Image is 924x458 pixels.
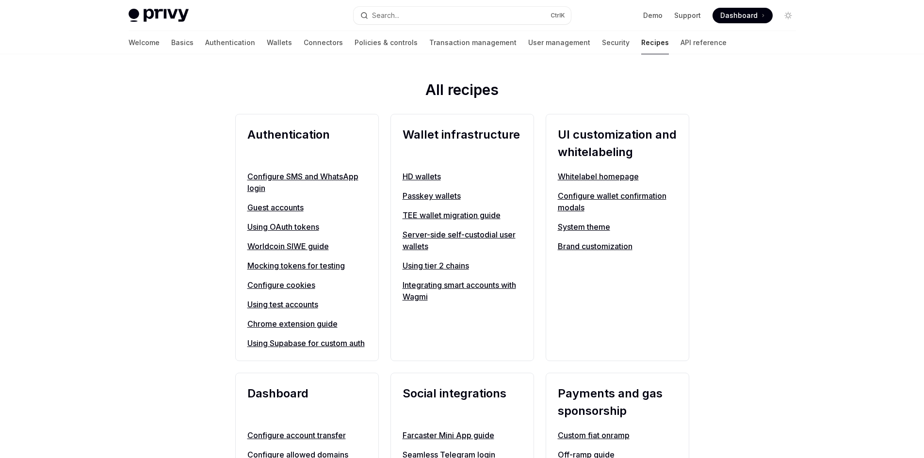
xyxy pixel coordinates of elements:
[403,279,522,302] a: Integrating smart accounts with Wagmi
[713,8,773,23] a: Dashboard
[558,190,677,213] a: Configure wallet confirmation modals
[403,260,522,271] a: Using tier 2 chains
[304,31,343,54] a: Connectors
[429,31,517,54] a: Transaction management
[247,318,367,330] a: Chrome extension guide
[247,240,367,252] a: Worldcoin SIWE guide
[247,299,367,310] a: Using test accounts
[247,385,367,420] h2: Dashboard
[171,31,194,54] a: Basics
[780,8,796,23] button: Toggle dark mode
[403,385,522,420] h2: Social integrations
[355,31,418,54] a: Policies & controls
[235,81,689,102] h2: All recipes
[403,190,522,202] a: Passkey wallets
[674,11,701,20] a: Support
[528,31,590,54] a: User management
[602,31,630,54] a: Security
[643,11,663,20] a: Demo
[403,171,522,182] a: HD wallets
[247,429,367,441] a: Configure account transfer
[681,31,727,54] a: API reference
[641,31,669,54] a: Recipes
[354,7,571,24] button: Search...CtrlK
[129,31,160,54] a: Welcome
[247,260,367,271] a: Mocking tokens for testing
[205,31,255,54] a: Authentication
[403,229,522,252] a: Server-side self-custodial user wallets
[558,221,677,233] a: System theme
[267,31,292,54] a: Wallets
[129,9,189,22] img: light logo
[558,240,677,252] a: Brand customization
[247,202,367,213] a: Guest accounts
[247,126,367,161] h2: Authentication
[720,11,758,20] span: Dashboard
[247,171,367,194] a: Configure SMS and WhatsApp login
[247,337,367,349] a: Using Supabase for custom auth
[558,385,677,420] h2: Payments and gas sponsorship
[551,12,565,19] span: Ctrl K
[403,126,522,161] h2: Wallet infrastructure
[558,126,677,161] h2: UI customization and whitelabeling
[247,221,367,233] a: Using OAuth tokens
[372,10,399,21] div: Search...
[558,171,677,182] a: Whitelabel homepage
[558,429,677,441] a: Custom fiat onramp
[403,429,522,441] a: Farcaster Mini App guide
[403,209,522,221] a: TEE wallet migration guide
[247,279,367,291] a: Configure cookies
